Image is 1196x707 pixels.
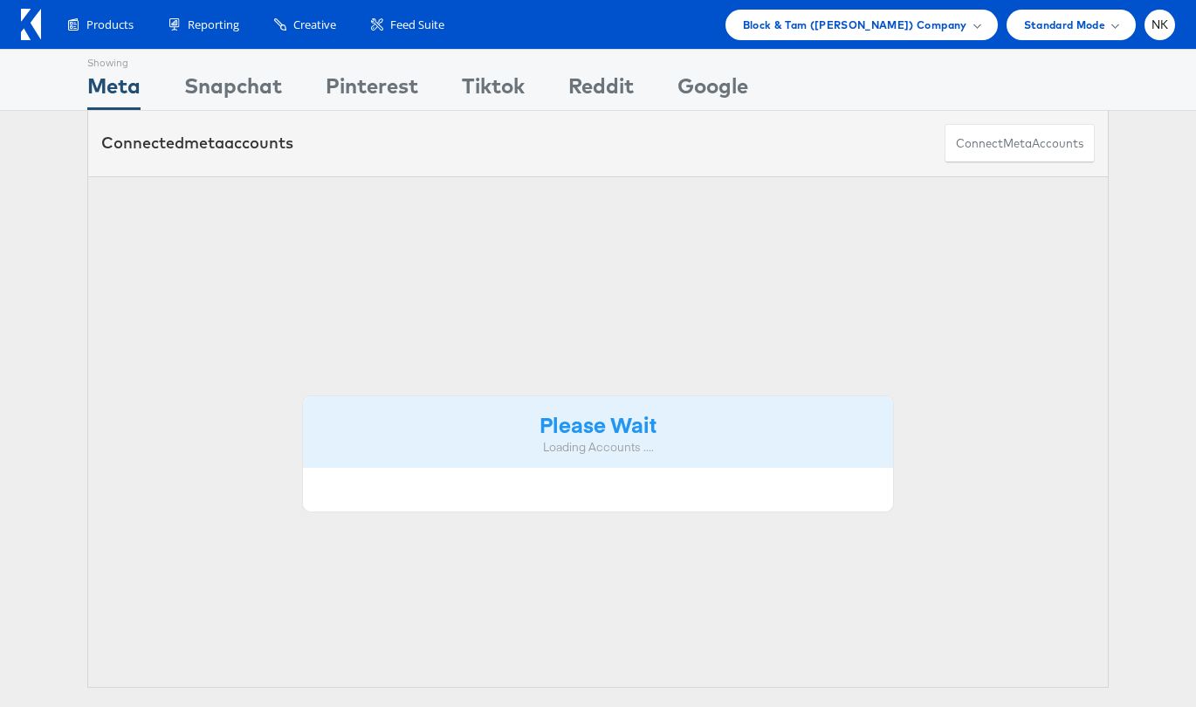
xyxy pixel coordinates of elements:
div: Showing [87,50,141,71]
span: Products [86,17,134,33]
span: NK [1151,19,1169,31]
div: Tiktok [462,71,525,110]
span: Creative [293,17,336,33]
strong: Please Wait [540,409,656,438]
div: Reddit [568,71,634,110]
div: Loading Accounts .... [316,439,880,456]
span: Block & Tam ([PERSON_NAME]) Company [743,16,967,34]
div: Pinterest [326,71,418,110]
div: Meta [87,71,141,110]
div: Snapchat [184,71,282,110]
button: ConnectmetaAccounts [945,124,1095,163]
div: Connected accounts [101,132,293,154]
span: meta [184,133,224,153]
span: Standard Mode [1024,16,1105,34]
div: Google [677,71,748,110]
span: Reporting [188,17,239,33]
span: Feed Suite [390,17,444,33]
span: meta [1003,135,1032,152]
